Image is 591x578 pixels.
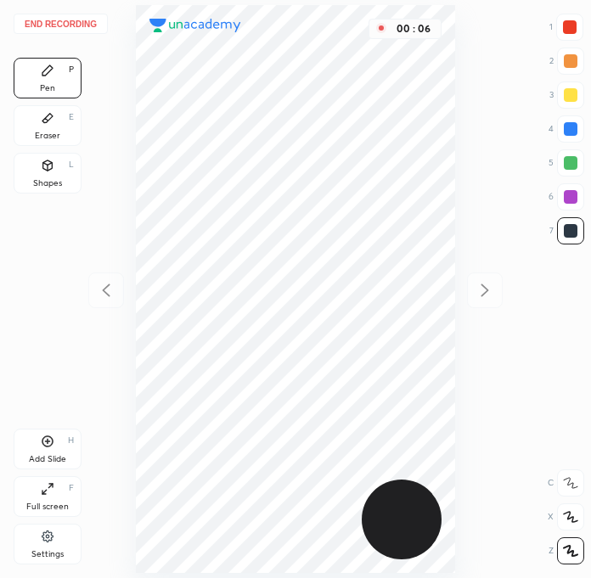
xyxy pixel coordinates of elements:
[549,48,584,75] div: 2
[549,183,584,210] div: 6
[393,23,434,35] div: 00 : 06
[69,160,74,169] div: L
[69,65,74,74] div: P
[548,469,584,497] div: C
[29,455,66,463] div: Add Slide
[548,503,584,530] div: X
[69,113,74,121] div: E
[549,149,584,177] div: 5
[40,84,55,93] div: Pen
[26,502,69,511] div: Full screen
[14,14,108,34] button: End recording
[33,179,62,188] div: Shapes
[549,14,583,41] div: 1
[549,217,584,244] div: 7
[549,81,584,109] div: 3
[549,537,584,564] div: Z
[31,550,64,558] div: Settings
[35,132,60,140] div: Eraser
[549,115,584,143] div: 4
[149,19,241,32] img: logo.38c385cc.svg
[68,436,74,445] div: H
[69,484,74,492] div: F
